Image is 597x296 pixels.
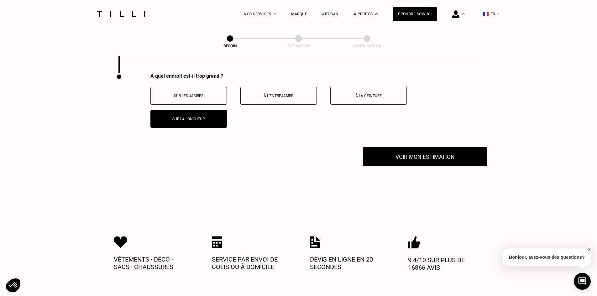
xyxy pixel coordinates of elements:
img: Icon [408,236,420,249]
img: Menu déroulant [462,13,464,15]
p: Vêtements · Déco · Sacs · Chaussures [114,256,189,271]
p: Devis en ligne en 20 secondes [310,256,385,271]
button: À l’entrejambe [240,87,317,105]
img: Menu déroulant à propos [375,13,378,15]
p: Service par envoi de colis ou à domicile [212,256,287,271]
div: Besoin [199,44,261,48]
button: X [586,246,592,253]
p: Sur les jambes [154,94,223,98]
img: Logo du service de couturière Tilli [95,11,148,17]
img: Icon [114,236,128,248]
img: Icon [212,236,222,248]
p: À l’entrejambe [244,94,313,98]
p: 9.4/10 sur plus de 16866 avis [408,256,483,271]
button: Voir mon estimation [363,147,487,166]
a: Artisan [322,12,339,16]
img: icône connexion [452,10,459,18]
div: À quel endroit est-il trop grand ? [150,73,481,79]
a: Prendre soin ici [393,7,437,21]
button: Sur la longueur [150,110,227,128]
p: Bonjour, avez-vous des questions? [503,248,591,266]
button: À la ceinture [330,87,407,105]
div: Confirmation [336,44,398,48]
a: Marque [291,12,307,16]
div: Estimation [267,44,330,48]
img: Menu déroulant [274,13,276,15]
img: Icon [310,236,320,248]
img: menu déroulant [497,13,499,15]
button: Sur les jambes [150,87,227,105]
p: Sur la longueur [154,117,223,121]
span: 🇫🇷 [483,11,489,17]
p: À la ceinture [334,94,403,98]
